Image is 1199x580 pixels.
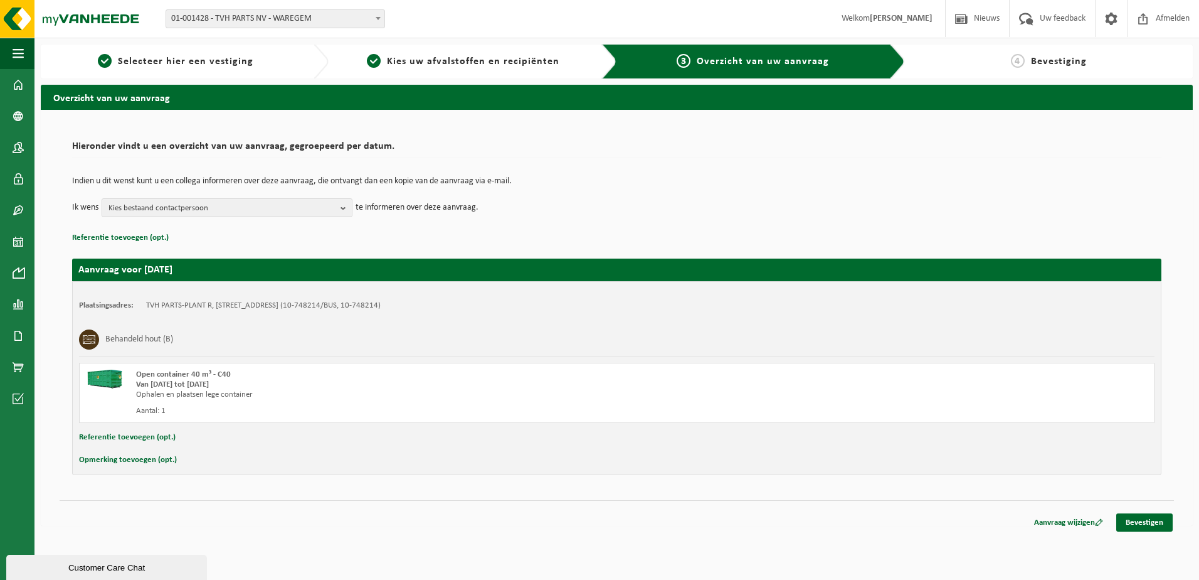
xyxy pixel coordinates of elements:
[1011,54,1025,68] span: 4
[387,56,559,67] span: Kies uw afvalstoffen en recipiënten
[1025,513,1112,532] a: Aanvraag wijzigen
[335,54,591,69] a: 2Kies uw afvalstoffen en recipiënten
[72,177,1161,186] p: Indien u dit wenst kunt u een collega informeren over deze aanvraag, die ontvangt dan een kopie v...
[136,380,209,389] strong: Van [DATE] tot [DATE]
[78,265,172,275] strong: Aanvraag voor [DATE]
[677,54,690,68] span: 3
[79,452,177,468] button: Opmerking toevoegen (opt.)
[118,56,253,67] span: Selecteer hier een vestiging
[6,552,209,580] iframe: chat widget
[108,199,335,218] span: Kies bestaand contactpersoon
[102,198,352,217] button: Kies bestaand contactpersoon
[79,301,134,309] strong: Plaatsingsadres:
[1031,56,1087,67] span: Bevestiging
[136,370,231,379] span: Open container 40 m³ - C40
[136,390,667,400] div: Ophalen en plaatsen lege container
[870,14,932,23] strong: [PERSON_NAME]
[136,406,667,416] div: Aantal: 1
[72,141,1161,158] h2: Hieronder vindt u een overzicht van uw aanvraag, gegroepeerd per datum.
[367,54,381,68] span: 2
[41,85,1193,109] h2: Overzicht van uw aanvraag
[1116,513,1173,532] a: Bevestigen
[98,54,112,68] span: 1
[356,198,478,217] p: te informeren over deze aanvraag.
[697,56,829,67] span: Overzicht van uw aanvraag
[47,54,304,69] a: 1Selecteer hier een vestiging
[105,330,173,350] h3: Behandeld hout (B)
[166,9,385,28] span: 01-001428 - TVH PARTS NV - WAREGEM
[72,198,98,217] p: Ik wens
[72,230,169,246] button: Referentie toevoegen (opt.)
[166,10,384,28] span: 01-001428 - TVH PARTS NV - WAREGEM
[86,370,124,389] img: HK-XC-40-GN-00.png
[146,301,381,311] td: TVH PARTS-PLANT R, [STREET_ADDRESS] (10-748214/BUS, 10-748214)
[79,429,176,446] button: Referentie toevoegen (opt.)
